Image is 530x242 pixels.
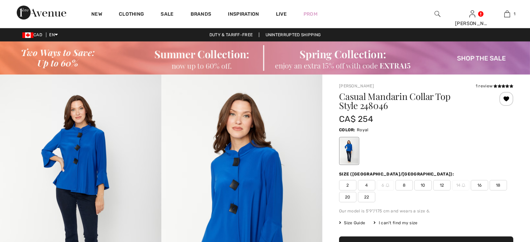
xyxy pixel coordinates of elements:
span: 14 [452,180,469,190]
span: 16 [471,180,488,190]
div: Royal [340,138,358,164]
span: 20 [339,192,356,202]
span: 22 [358,192,375,202]
span: Size Guide [339,220,365,226]
img: ring-m.svg [386,184,389,187]
div: I can't find my size [374,220,417,226]
img: Canadian Dollar [22,32,33,38]
span: 2 [339,180,356,190]
a: Clothing [119,11,144,18]
a: Sale [161,11,174,18]
span: EN [49,32,58,37]
img: search the website [435,10,440,18]
iframe: Opens a widget where you can chat to one of our agents [486,190,523,207]
span: CAD [22,32,45,37]
div: 1 review [476,83,513,89]
a: 1 [490,10,524,18]
img: My Info [469,10,475,18]
span: 18 [490,180,507,190]
a: Prom [304,10,317,18]
div: Our model is 5'9"/175 cm and wears a size 6. [339,208,513,214]
span: 1 [514,11,515,17]
span: 10 [414,180,432,190]
img: My Bag [504,10,510,18]
span: Royal [357,127,369,132]
a: Live [276,10,287,18]
span: 6 [377,180,394,190]
h1: Casual Mandarin Collar Top Style 248046 [339,92,484,110]
a: Brands [191,11,212,18]
img: 1ère Avenue [17,6,66,19]
div: [PERSON_NAME] [455,20,489,27]
span: Color: [339,127,355,132]
span: CA$ 254 [339,114,373,124]
span: 12 [433,180,451,190]
a: New [91,11,102,18]
a: [PERSON_NAME] [339,84,374,88]
img: ring-m.svg [462,184,465,187]
span: 8 [395,180,413,190]
a: Sign In [469,10,475,17]
div: Size ([GEOGRAPHIC_DATA]/[GEOGRAPHIC_DATA]): [339,171,455,177]
span: 4 [358,180,375,190]
span: Inspiration [228,11,259,18]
